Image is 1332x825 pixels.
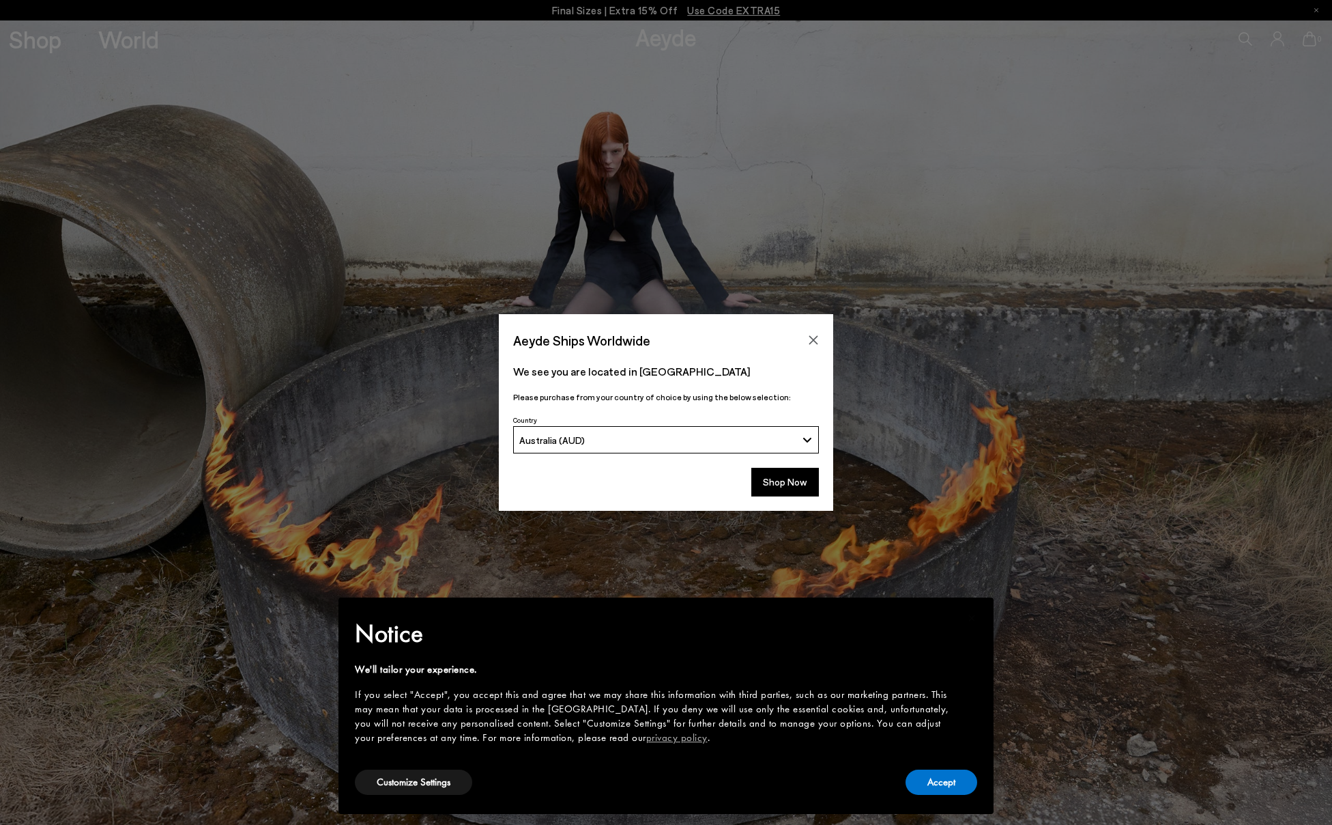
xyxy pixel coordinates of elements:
[355,662,955,677] div: We'll tailor your experience.
[355,616,955,652] h2: Notice
[646,731,708,744] a: privacy policy
[803,330,824,350] button: Close
[355,770,472,795] button: Customize Settings
[519,434,585,446] span: Australia (AUD)
[906,770,977,795] button: Accept
[513,391,819,404] p: Please purchase from your country of choice by using the below selection:
[513,363,819,380] p: We see you are located in [GEOGRAPHIC_DATA]
[355,688,955,745] div: If you select "Accept", you accept this and agree that we may share this information with third p...
[513,328,650,352] span: Aeyde Ships Worldwide
[968,607,976,628] span: ×
[513,416,537,424] span: Country
[955,602,988,634] button: Close this notice
[751,468,819,497] button: Shop Now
